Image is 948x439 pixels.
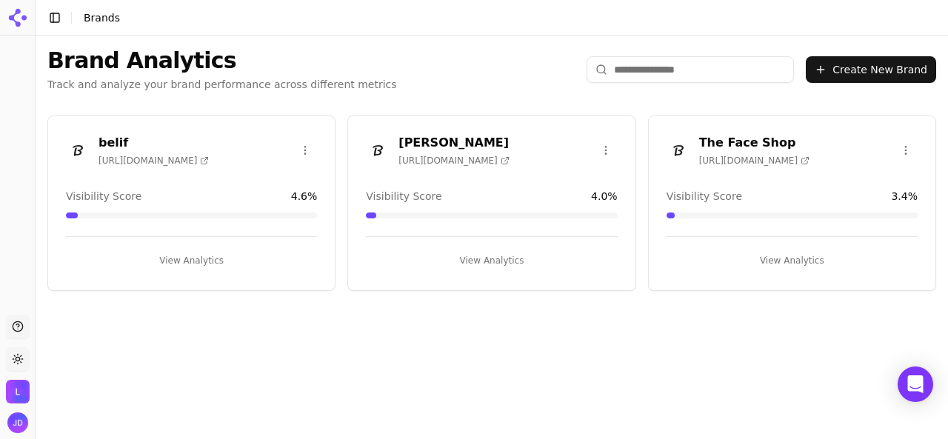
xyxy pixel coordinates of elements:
[7,412,28,433] button: Open user button
[699,155,810,167] span: [URL][DOMAIN_NAME]
[6,380,30,403] button: Open organization switcher
[667,189,742,204] span: Visibility Score
[366,189,441,204] span: Visibility Score
[366,249,617,272] button: View Analytics
[667,138,690,162] img: The Face Shop
[667,249,918,272] button: View Analytics
[66,138,90,162] img: belif
[699,134,810,152] h3: The Face Shop
[806,56,936,83] button: Create New Brand
[99,134,209,152] h3: belif
[47,47,397,74] h1: Brand Analytics
[7,412,28,433] img: Juan Dolan
[84,10,120,25] nav: breadcrumb
[6,380,30,403] img: LG H&H
[47,77,397,92] p: Track and analyze your brand performance across different metrics
[66,249,317,272] button: View Analytics
[366,138,390,162] img: Dr. Groot
[84,12,120,24] span: Brands
[291,189,318,204] span: 4.6 %
[898,366,933,402] div: Open Intercom Messenger
[99,155,209,167] span: [URL][DOMAIN_NAME]
[591,189,618,204] span: 4.0 %
[891,189,918,204] span: 3.4 %
[398,134,509,152] h3: [PERSON_NAME]
[66,189,141,204] span: Visibility Score
[398,155,509,167] span: [URL][DOMAIN_NAME]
